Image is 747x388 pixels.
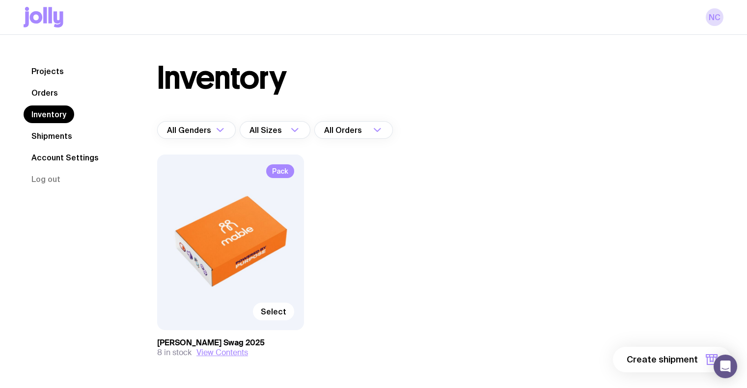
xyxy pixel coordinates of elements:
[284,121,288,139] input: Search for option
[714,355,737,378] div: Open Intercom Messenger
[249,121,284,139] span: All Sizes
[157,121,236,139] div: Search for option
[24,127,80,145] a: Shipments
[266,164,294,178] span: Pack
[196,348,248,358] button: View Contents
[157,338,304,348] h3: [PERSON_NAME] Swag 2025
[24,149,107,166] a: Account Settings
[627,354,698,365] span: Create shipment
[24,105,74,123] a: Inventory
[157,62,286,94] h1: Inventory
[706,8,723,26] a: NC
[314,121,393,139] div: Search for option
[24,84,66,102] a: Orders
[167,121,213,139] span: All Genders
[157,348,192,358] span: 8 in stock
[240,121,310,139] div: Search for option
[364,121,370,139] input: Search for option
[613,347,731,372] button: Create shipment
[24,170,68,188] button: Log out
[324,121,364,139] span: All Orders
[24,62,72,80] a: Projects
[261,307,286,316] span: Select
